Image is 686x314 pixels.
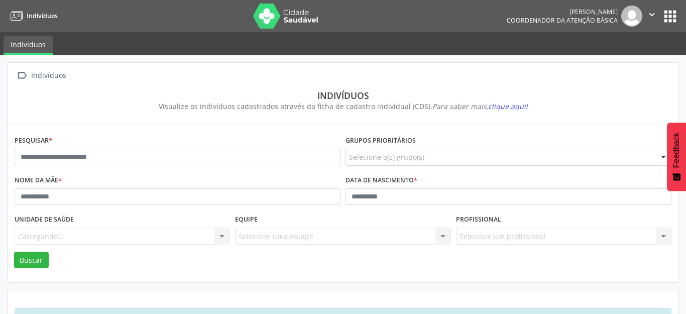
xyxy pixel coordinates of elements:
i:  [15,68,29,83]
i: Para saber mais, [432,101,528,111]
label: Profissional [456,212,501,228]
button: Feedback - Mostrar pesquisa [667,123,686,191]
span: clique aqui! [488,101,528,111]
span: Feedback [672,133,681,168]
label: Equipe [235,212,258,228]
label: Unidade de saúde [15,212,74,228]
a: Indivíduos [7,8,58,24]
label: Nome da mãe [15,173,62,188]
button: Buscar [14,252,49,269]
img: img [621,6,642,27]
a:  Indivíduos [15,68,68,83]
div: [PERSON_NAME] [507,8,618,16]
label: Data de nascimento [346,173,417,188]
button:  [642,6,661,27]
span: Selecione o(s) grupo(s) [349,152,424,162]
div: Indivíduos [29,68,68,83]
div: Visualize os indivíduos cadastrados através da ficha de cadastro individual (CDS). [22,101,664,112]
label: Pesquisar [15,133,52,149]
i:  [646,9,657,20]
span: Indivíduos [27,12,58,20]
span: Coordenador da Atenção Básica [507,16,618,25]
button: apps [661,8,679,25]
label: Grupos prioritários [346,133,416,149]
div: Indivíduos [22,90,664,101]
a: Indivíduos [4,36,53,55]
